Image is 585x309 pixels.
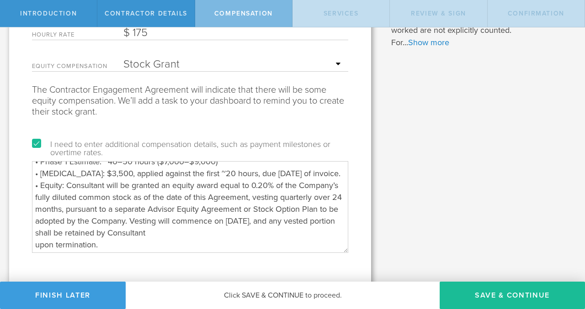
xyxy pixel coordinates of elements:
[32,84,348,117] p: The Contractor Engagement Agreement will indicate that there will be some equity compensation. We...
[508,10,564,17] span: Confirmation
[123,26,344,40] input: Required
[440,282,585,309] button: Save & Continue
[32,63,123,71] label: Equity Compensation
[105,10,187,17] span: Contractor details
[214,10,273,17] span: Compensation
[324,10,359,17] span: Services
[408,37,449,47] a: Show more
[20,10,77,17] span: Introduction
[126,282,440,309] div: Click SAVE & CONTINUE to proceed.
[411,10,466,17] span: Review & sign
[32,32,123,40] label: hourly rate
[32,140,348,157] label: I need to enter additional compensation details, such as payment milestones or overtime rates.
